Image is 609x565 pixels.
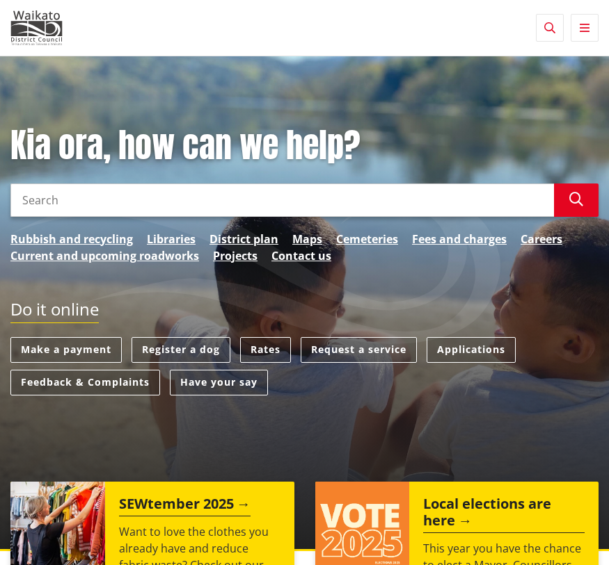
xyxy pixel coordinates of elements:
a: Contact us [271,247,331,264]
a: Rates [240,337,291,363]
a: Projects [213,247,258,264]
a: Rubbish and recycling [10,231,133,247]
a: Request a service [301,337,417,363]
h2: Local elections are here [423,496,585,533]
a: Make a payment [10,337,122,363]
a: Fees and charges [412,231,507,247]
a: Maps [292,231,322,247]
a: District plan [209,231,278,247]
a: Applications [427,337,516,363]
a: Cemeteries [336,231,398,247]
a: Current and upcoming roadworks [10,247,199,264]
input: Search input [10,183,554,217]
a: Libraries [147,231,196,247]
h2: SEWtember 2025 [119,496,251,516]
a: Feedback & Complaints [10,370,160,395]
a: Register a dog [132,337,230,363]
h1: Kia ora, how can we help? [10,126,599,166]
h2: Do it online [10,300,99,324]
a: Careers [521,231,562,247]
img: Waikato District Council - Te Kaunihera aa Takiwaa o Waikato [10,10,63,45]
a: Have your say [170,370,268,395]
